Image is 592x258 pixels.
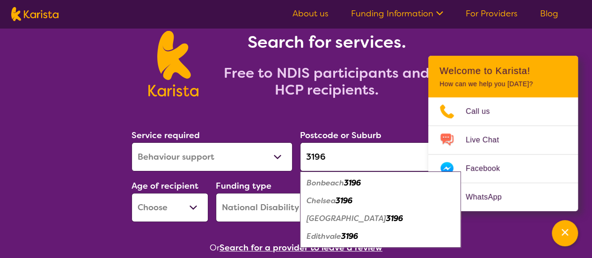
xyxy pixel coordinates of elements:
em: Edithvale [307,231,341,241]
a: Funding Information [351,8,443,19]
div: Bonbeach 3196 [305,174,456,192]
label: Funding type [216,180,271,192]
div: Chelsea Heights 3196 [305,210,456,228]
div: Chelsea 3196 [305,192,456,210]
div: Channel Menu [428,56,578,211]
em: 3196 [336,196,352,206]
img: Karista logo [11,7,58,21]
h1: Search for services. [210,31,444,53]
span: Facebook [466,162,511,176]
ul: Choose channel [428,97,578,211]
em: 3196 [341,231,358,241]
input: Type [300,142,461,171]
a: Blog [540,8,558,19]
h2: Free to NDIS participants and HCP recipients. [210,65,444,98]
span: Call us [466,104,501,118]
span: Live Chat [466,133,510,147]
em: Bonbeach [307,178,344,188]
a: Web link opens in a new tab. [428,183,578,211]
label: Age of recipient [132,180,198,192]
em: 3196 [386,214,403,223]
span: WhatsApp [466,190,513,204]
p: How can we help you [DATE]? [439,80,567,88]
h2: Welcome to Karista! [439,65,567,76]
img: Karista logo [148,31,198,96]
span: Or [210,241,219,255]
button: Channel Menu [552,220,578,246]
label: Service required [132,130,200,141]
label: Postcode or Suburb [300,130,381,141]
a: For Providers [466,8,518,19]
a: About us [292,8,329,19]
div: Edithvale 3196 [305,228,456,245]
em: Chelsea [307,196,336,206]
em: [GEOGRAPHIC_DATA] [307,214,386,223]
button: Search for a provider to leave a review [219,241,382,255]
em: 3196 [344,178,361,188]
